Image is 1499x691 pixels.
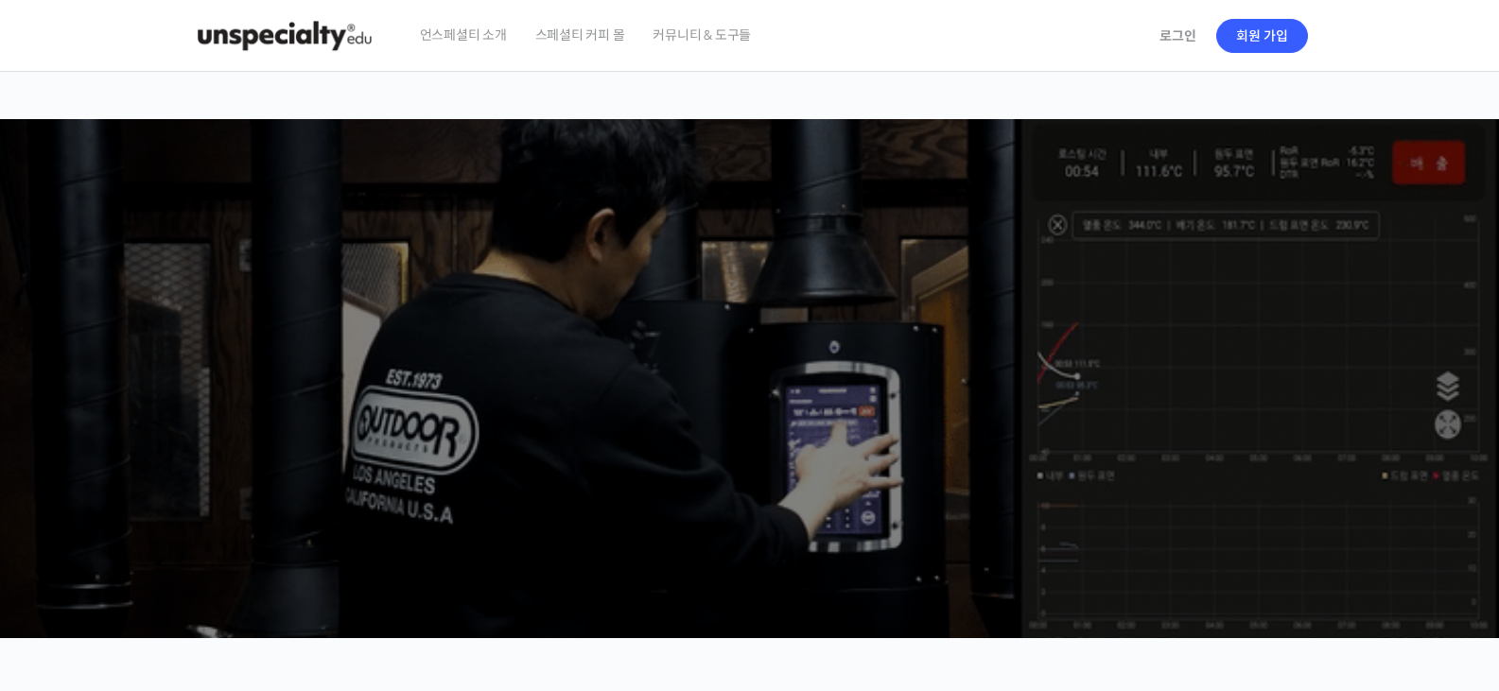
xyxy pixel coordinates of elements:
[19,393,1481,420] p: 시간과 장소에 구애받지 않고, 검증된 커리큘럼으로
[1216,19,1308,53] a: 회원 가입
[19,289,1481,385] p: [PERSON_NAME]을 다하는 당신을 위해, 최고와 함께 만든 커피 클래스
[1148,14,1208,58] a: 로그인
